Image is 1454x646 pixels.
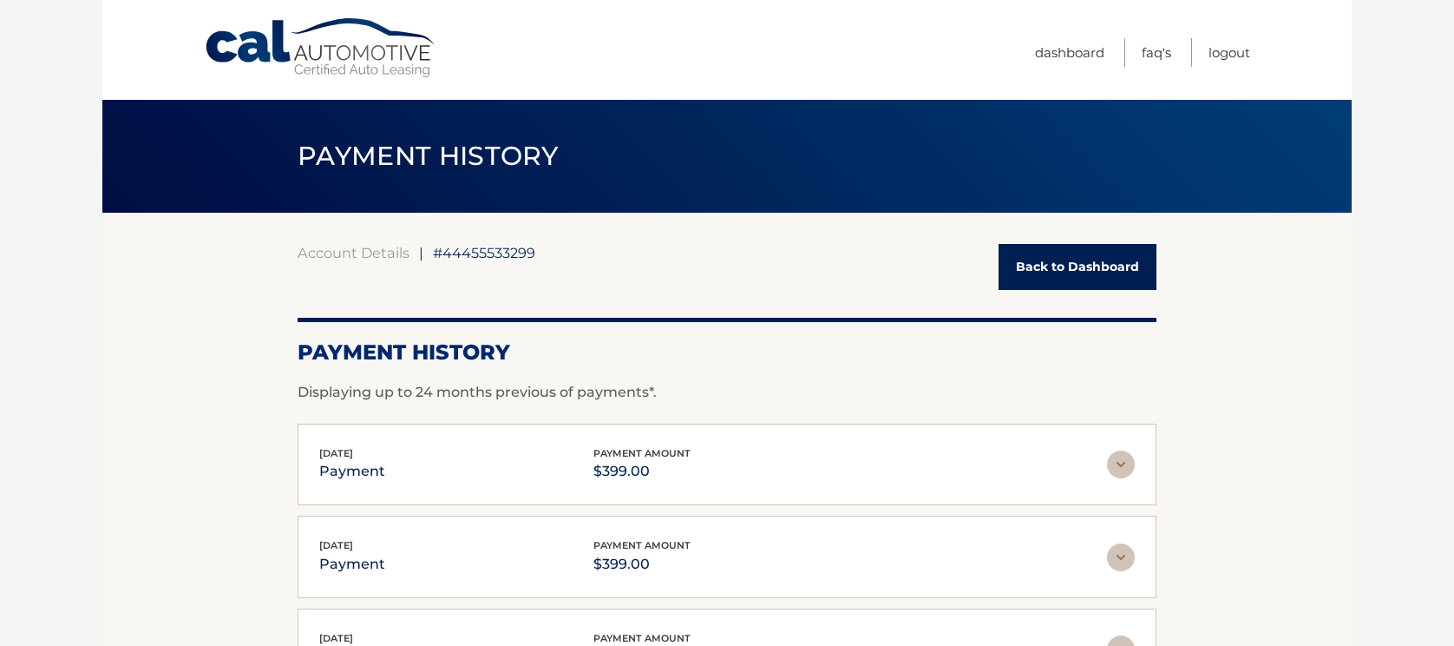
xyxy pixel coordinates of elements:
[298,140,559,172] span: PAYMENT HISTORY
[298,339,1156,366] h2: Payment History
[999,244,1156,290] a: Back to Dashboard
[319,447,353,459] span: [DATE]
[419,244,423,261] span: |
[1208,38,1250,67] a: Logout
[1107,451,1135,478] img: accordion-rest.svg
[319,632,353,644] span: [DATE]
[593,539,691,551] span: payment amount
[319,552,385,577] p: payment
[593,552,691,577] p: $399.00
[319,539,353,551] span: [DATE]
[298,244,409,261] a: Account Details
[1142,38,1171,67] a: FAQ's
[298,382,1156,403] p: Displaying up to 24 months previous of payments*.
[433,244,535,261] span: #44455533299
[204,17,438,79] a: Cal Automotive
[1035,38,1104,67] a: Dashboard
[1107,544,1135,571] img: accordion-rest.svg
[593,459,691,484] p: $399.00
[593,632,691,644] span: payment amount
[593,447,691,459] span: payment amount
[319,459,385,484] p: payment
